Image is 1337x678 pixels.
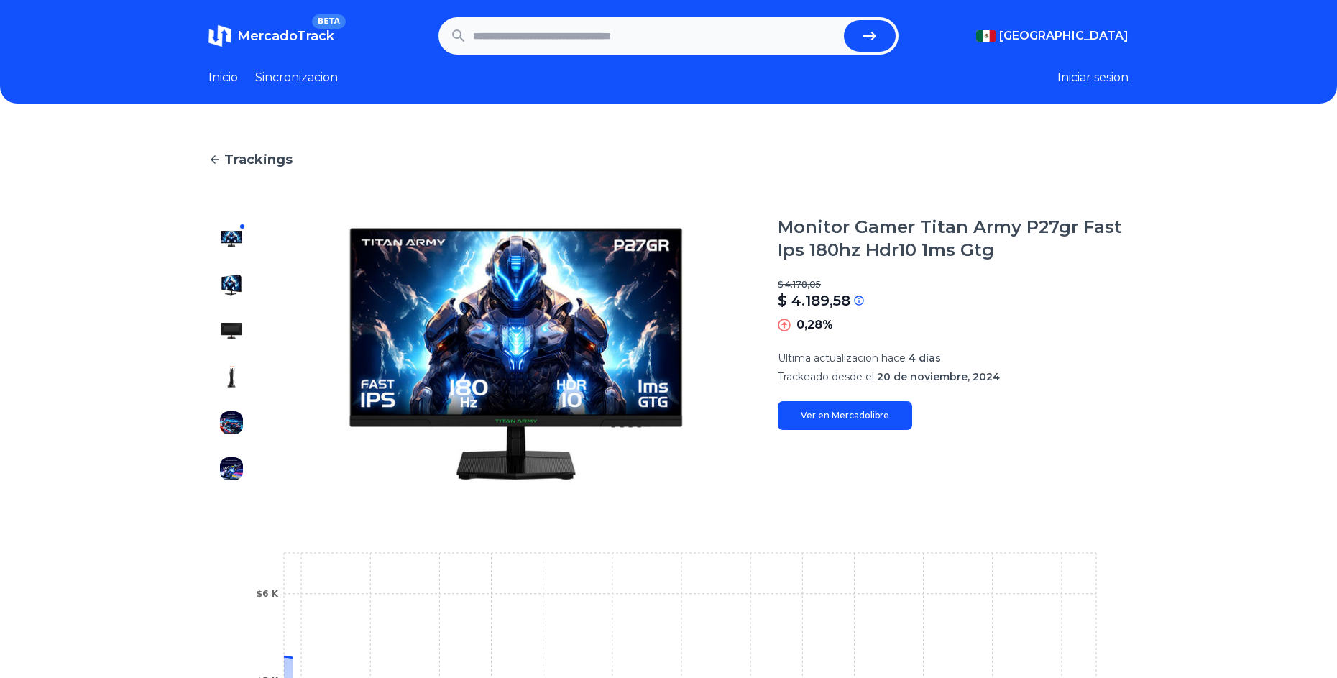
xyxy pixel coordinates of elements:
img: Monitor Gamer Titan Army P27gr Fast Ips 180hz Hdr10 1ms Gtg [220,457,243,480]
img: Monitor Gamer Titan Army P27gr Fast Ips 180hz Hdr10 1ms Gtg [220,227,243,250]
span: Ultima actualizacion hace [778,352,906,365]
button: Iniciar sesion [1057,69,1129,86]
img: Monitor Gamer Titan Army P27gr Fast Ips 180hz Hdr10 1ms Gtg [220,319,243,342]
span: [GEOGRAPHIC_DATA] [999,27,1129,45]
a: Inicio [208,69,238,86]
a: Sincronizacion [255,69,338,86]
span: Trackeado desde el [778,370,874,383]
a: Ver en Mercadolibre [778,401,912,430]
span: 20 de noviembre, 2024 [877,370,1000,383]
button: [GEOGRAPHIC_DATA] [976,27,1129,45]
img: MercadoTrack [208,24,231,47]
p: 0,28% [796,316,833,334]
img: Monitor Gamer Titan Army P27gr Fast Ips 180hz Hdr10 1ms Gtg [220,365,243,388]
tspan: $6 K [257,589,279,599]
img: Mexico [976,30,996,42]
span: MercadoTrack [237,28,334,44]
span: 4 días [909,352,941,365]
a: MercadoTrackBETA [208,24,334,47]
span: BETA [312,14,346,29]
p: $ 4.189,58 [778,290,850,311]
p: $ 4.178,05 [778,279,1129,290]
img: Monitor Gamer Titan Army P27gr Fast Ips 180hz Hdr10 1ms Gtg [220,273,243,296]
span: Trackings [224,150,293,170]
img: Monitor Gamer Titan Army P27gr Fast Ips 180hz Hdr10 1ms Gtg [283,216,749,492]
a: Trackings [208,150,1129,170]
img: Monitor Gamer Titan Army P27gr Fast Ips 180hz Hdr10 1ms Gtg [220,411,243,434]
h1: Monitor Gamer Titan Army P27gr Fast Ips 180hz Hdr10 1ms Gtg [778,216,1129,262]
